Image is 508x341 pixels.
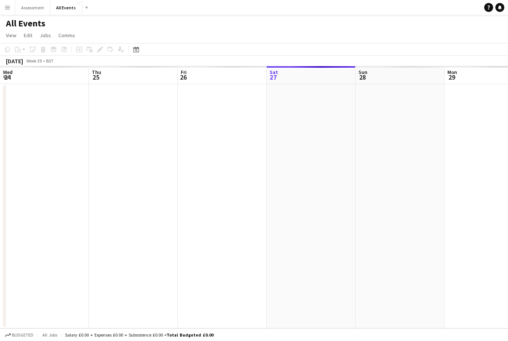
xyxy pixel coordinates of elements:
span: Total Budgeted £0.00 [167,332,213,338]
button: Assessment [15,0,50,15]
div: Salary £0.00 + Expenses £0.00 + Subsistence £0.00 = [65,332,213,338]
div: [DATE] [6,57,23,65]
span: Jobs [40,32,51,39]
span: 24 [2,73,13,81]
span: Edit [24,32,32,39]
span: Thu [92,69,101,75]
span: 26 [180,73,187,81]
button: All Events [50,0,82,15]
span: Week 39 [25,58,43,64]
a: Edit [21,30,35,40]
span: Mon [447,69,457,75]
span: 27 [269,73,278,81]
span: Comms [58,32,75,39]
div: BST [46,58,54,64]
span: Sat [270,69,278,75]
span: View [6,32,16,39]
span: All jobs [41,332,59,338]
span: Fri [181,69,187,75]
span: 29 [446,73,457,81]
span: Wed [3,69,13,75]
a: View [3,30,19,40]
span: Budgeted [12,332,33,338]
h1: All Events [6,18,45,29]
span: 28 [357,73,367,81]
span: Sun [359,69,367,75]
a: Jobs [37,30,54,40]
span: 25 [91,73,101,81]
a: Comms [55,30,78,40]
button: Budgeted [4,331,35,339]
